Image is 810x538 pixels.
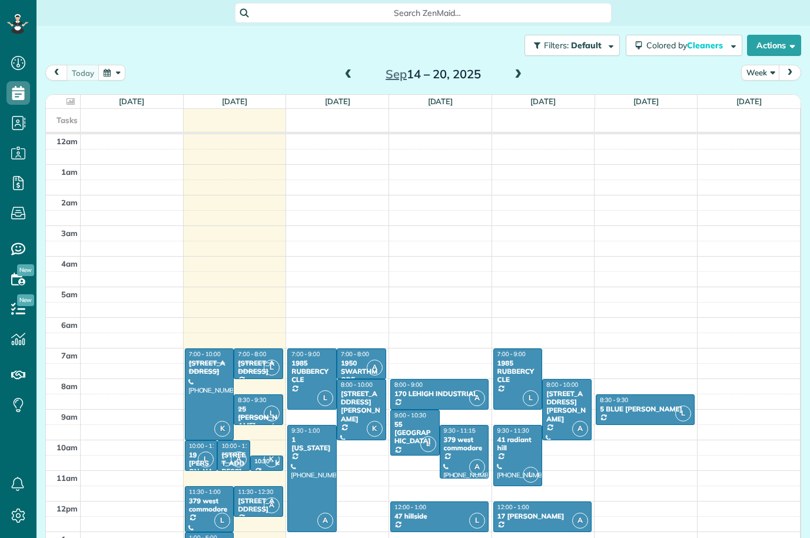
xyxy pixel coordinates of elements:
[264,406,280,421] span: L
[214,513,230,529] span: L
[119,97,144,106] a: [DATE]
[367,421,383,437] span: K
[600,396,628,404] span: 8:30 - 9:30
[519,35,620,56] a: Filters: Default
[497,436,539,453] div: 41 radiant hill
[747,35,801,56] button: Actions
[736,97,762,106] a: [DATE]
[420,436,436,452] span: L
[469,459,485,475] span: A
[367,360,383,376] span: A
[238,350,266,358] span: 7:00 - 8:00
[325,97,350,106] a: [DATE]
[497,512,588,520] div: 17 [PERSON_NAME]
[394,411,426,419] span: 9:00 - 10:30
[394,512,485,520] div: 47 hillside
[394,420,436,446] div: 55 [GEOGRAPHIC_DATA]
[523,467,539,483] span: L
[428,97,453,106] a: [DATE]
[317,390,333,406] span: L
[188,497,231,514] div: 379 west commodore
[57,443,78,452] span: 10am
[497,350,526,358] span: 7:00 - 9:00
[264,360,280,376] span: L
[231,451,247,467] span: A
[61,290,78,299] span: 5am
[57,473,78,483] span: 11am
[741,65,780,81] button: Week
[214,421,230,437] span: K
[360,68,507,81] h2: 14 – 20, 2025
[238,396,266,404] span: 8:30 - 9:30
[57,115,78,125] span: Tasks
[61,320,78,330] span: 6am
[544,40,569,51] span: Filters:
[779,65,801,81] button: next
[626,35,742,56] button: Colored byCleaners
[61,351,78,360] span: 7am
[222,97,247,106] a: [DATE]
[497,359,539,384] div: 1985 RUBBERCYCLE
[45,65,68,81] button: prev
[291,427,320,434] span: 9:30 - 1:00
[386,67,407,81] span: Sep
[633,97,659,106] a: [DATE]
[341,381,373,388] span: 8:00 - 10:00
[524,35,620,56] button: Filters: Default
[394,503,426,511] span: 12:00 - 1:00
[340,359,383,384] div: 1950 SWARTHMORE
[67,65,99,81] button: today
[599,405,691,413] div: 5 BLUE [PERSON_NAME]
[61,412,78,421] span: 9am
[523,390,539,406] span: L
[189,488,221,496] span: 11:30 - 1:00
[546,390,588,424] div: [STREET_ADDRESS][PERSON_NAME]
[687,40,725,51] span: Cleaners
[675,406,691,421] span: L
[188,359,231,376] div: [STREET_ADDRESS]
[264,497,280,513] span: A
[61,381,78,391] span: 8am
[221,442,257,450] span: 10:00 - 11:00
[572,421,588,437] span: A
[238,488,273,496] span: 11:30 - 12:30
[317,513,333,529] span: A
[221,451,247,502] div: [STREET_ADDRESS][PERSON_NAME]
[646,40,727,51] span: Colored by
[61,228,78,238] span: 3am
[394,381,423,388] span: 8:00 - 9:00
[497,427,529,434] span: 9:30 - 11:30
[57,137,78,146] span: 12am
[57,504,78,513] span: 12pm
[469,513,485,529] span: L
[61,259,78,268] span: 4am
[237,497,280,514] div: [STREET_ADDRESS]
[497,503,529,511] span: 12:00 - 1:00
[444,427,476,434] span: 9:30 - 11:15
[394,390,485,398] div: 170 LEHIGH INDUSTRIAL
[599,424,691,433] div: [PHONE_NUMBER]
[291,350,320,358] span: 7:00 - 9:00
[469,390,485,406] span: A
[572,513,588,529] span: A
[237,405,280,430] div: 25 [PERSON_NAME] court
[189,350,221,358] span: 7:00 - 10:00
[61,198,78,207] span: 2am
[443,436,486,453] div: 379 west commodore
[571,40,602,51] span: Default
[17,294,34,306] span: New
[530,97,556,106] a: [DATE]
[17,264,34,276] span: New
[546,381,578,388] span: 8:00 - 10:00
[340,390,383,424] div: [STREET_ADDRESS][PERSON_NAME]
[61,167,78,177] span: 1am
[188,451,214,485] div: 19 [PERSON_NAME]
[341,350,369,358] span: 7:00 - 8:00
[264,451,280,467] span: K
[237,359,280,376] div: [STREET_ADDRESS]
[291,436,333,453] div: 1 [US_STATE]
[189,442,224,450] span: 10:00 - 11:00
[291,359,333,384] div: 1985 RUBBERCYCLE
[198,451,214,467] span: L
